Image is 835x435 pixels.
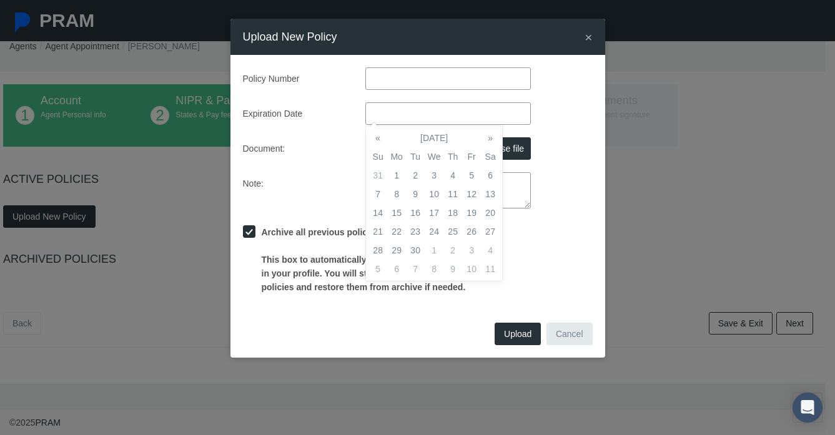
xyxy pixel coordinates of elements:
[255,225,470,294] label: Archive all previous policies This box to automatically archive the old policies in your profile....
[504,329,531,339] span: Upload
[443,260,462,278] td: 9
[425,203,443,222] td: 17
[481,166,500,185] td: 6
[585,31,592,44] button: Close
[481,129,500,147] th: »
[406,166,425,185] td: 2
[462,222,481,241] td: 26
[368,147,387,166] th: Su
[462,241,481,260] td: 3
[387,129,481,147] th: [DATE]
[443,241,462,260] td: 2
[368,166,387,185] td: 31
[480,144,524,154] span: Choose file
[481,241,500,260] td: 4
[387,260,406,278] td: 6
[368,260,387,278] td: 5
[462,147,481,166] th: Fr
[481,222,500,241] td: 27
[425,260,443,278] td: 8
[546,323,593,345] button: Cancel
[406,222,425,241] td: 23
[443,222,462,241] td: 25
[495,323,541,345] button: Upload
[793,393,823,423] div: Open Intercom Messenger
[443,185,462,203] td: 11
[481,147,500,166] th: Sa
[481,260,500,278] td: 11
[585,30,592,44] span: ×
[462,166,481,185] td: 5
[234,102,357,125] label: Expiration Date
[443,166,462,185] td: 4
[368,222,387,241] td: 21
[387,222,406,241] td: 22
[425,241,443,260] td: 1
[234,67,357,90] label: Policy Number
[406,147,425,166] th: Tu
[443,203,462,222] td: 18
[462,260,481,278] td: 10
[406,185,425,203] td: 9
[425,185,443,203] td: 10
[368,185,387,203] td: 7
[243,28,337,46] h4: Upload New Policy
[368,129,387,147] th: «
[387,203,406,222] td: 15
[462,185,481,203] td: 12
[387,147,406,166] th: Mo
[387,166,406,185] td: 1
[406,203,425,222] td: 16
[443,147,462,166] th: Th
[387,241,406,260] td: 29
[462,203,481,222] td: 19
[425,147,443,166] th: We
[406,241,425,260] td: 30
[368,241,387,260] td: 28
[425,222,443,241] td: 24
[425,166,443,185] td: 3
[406,260,425,278] td: 7
[481,203,500,222] td: 20
[387,185,406,203] td: 8
[481,185,500,203] td: 13
[234,172,357,208] label: Note:
[368,203,387,222] td: 14
[234,137,357,160] label: Document:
